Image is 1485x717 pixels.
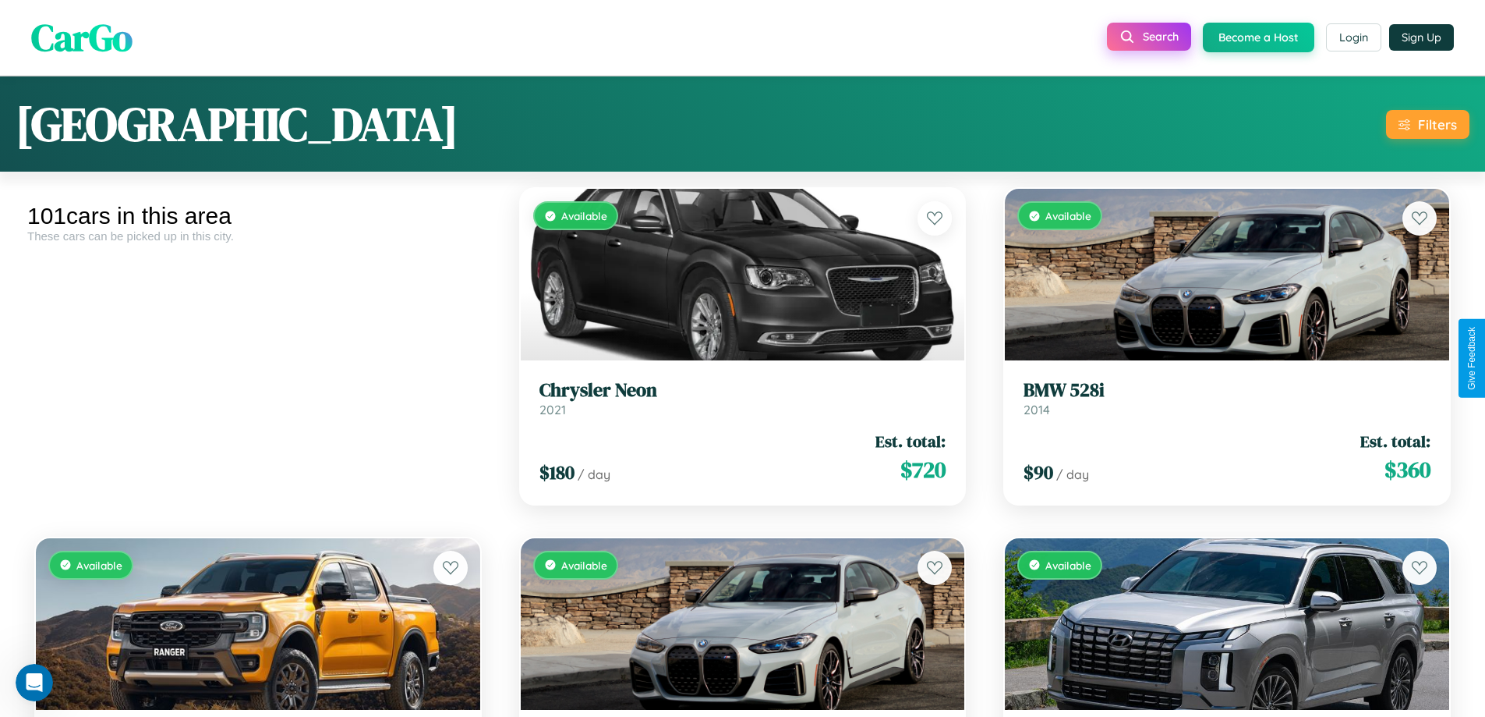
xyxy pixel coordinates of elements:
button: Filters [1386,110,1469,139]
div: These cars can be picked up in this city. [27,229,489,243]
span: CarGo [31,12,133,63]
a: Chrysler Neon2021 [539,379,946,417]
span: / day [1056,467,1089,482]
span: Est. total: [1360,430,1430,453]
div: Filters [1418,116,1457,133]
span: Search [1143,30,1179,44]
button: Login [1326,23,1381,51]
span: $ 360 [1384,454,1430,485]
h3: BMW 528i [1024,379,1430,402]
a: BMW 528i2014 [1024,379,1430,417]
span: Available [76,559,122,572]
span: $ 720 [900,454,946,485]
span: Available [561,559,607,572]
span: 2014 [1024,402,1050,417]
span: 2021 [539,402,566,417]
button: Sign Up [1389,24,1454,51]
span: $ 180 [539,460,575,485]
iframe: Intercom live chat [16,664,53,701]
button: Become a Host [1203,23,1314,52]
span: Available [1045,209,1091,222]
span: Est. total: [875,430,946,453]
span: $ 90 [1024,460,1053,485]
span: Available [1045,559,1091,572]
span: / day [578,467,610,482]
span: Available [561,209,607,222]
div: Give Feedback [1466,327,1477,390]
h3: Chrysler Neon [539,379,946,402]
div: 101 cars in this area [27,203,489,229]
button: Search [1107,23,1191,51]
h1: [GEOGRAPHIC_DATA] [16,92,458,156]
